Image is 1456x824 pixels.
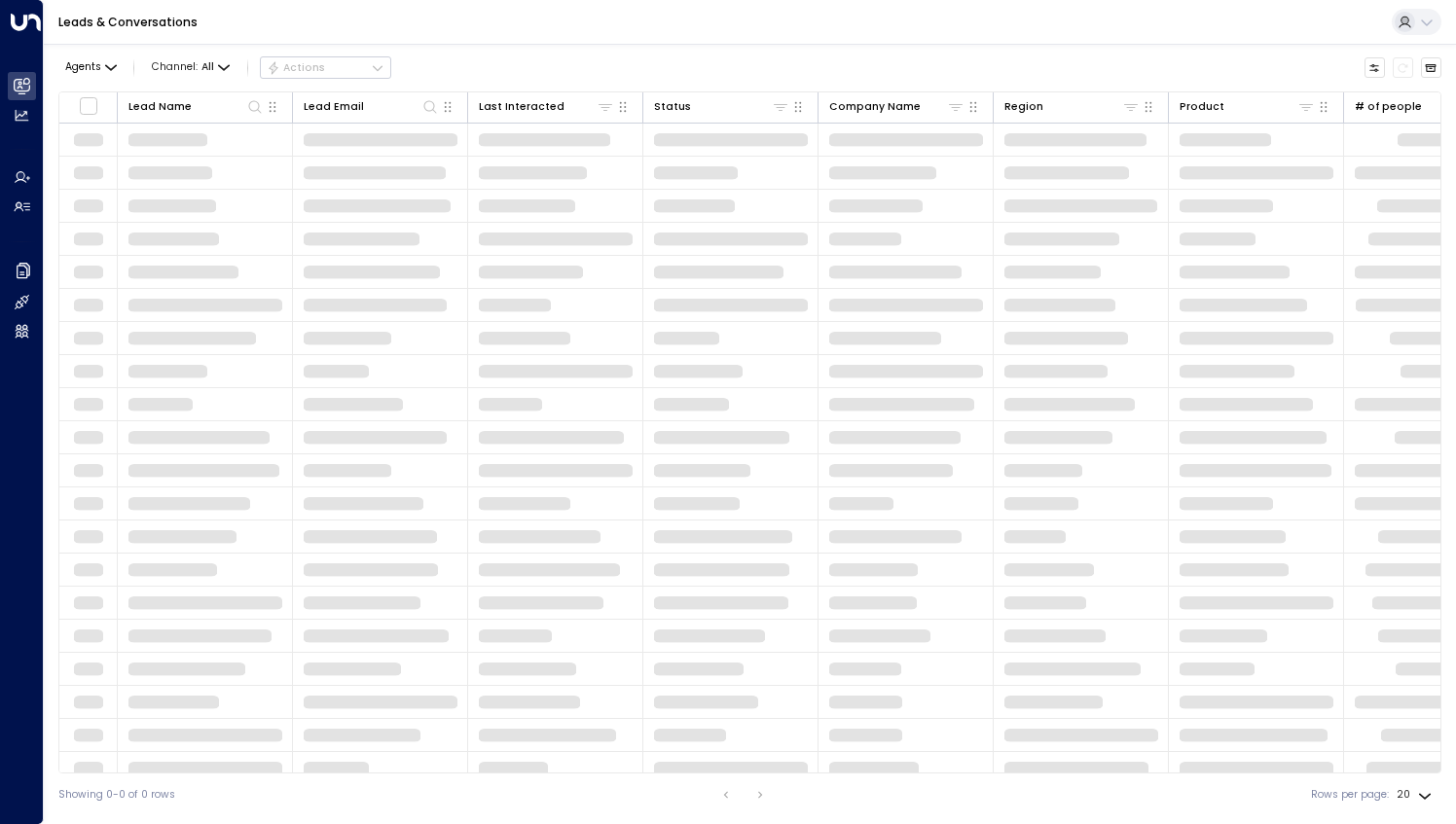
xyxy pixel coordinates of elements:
label: Rows per page: [1311,787,1389,803]
div: Region [1004,98,1043,116]
div: Status [654,97,790,116]
div: Status [654,98,691,116]
div: Lead Name [128,98,192,116]
span: Channel: [146,57,236,78]
button: Channel:All [146,57,236,78]
div: Showing 0-0 of 0 rows [58,787,175,803]
div: Lead Email [304,98,364,116]
nav: pagination navigation [713,783,773,806]
div: # of people [1355,98,1422,116]
div: Region [1004,97,1141,116]
div: 20 [1397,783,1436,806]
span: Refresh [1393,57,1414,79]
button: Customize [1365,57,1386,79]
div: Lead Name [128,97,265,116]
div: Product [1180,98,1224,116]
span: Agents [65,62,101,73]
button: Archived Leads [1421,57,1442,79]
div: Product [1180,97,1316,116]
button: Agents [58,57,122,78]
div: Company Name [829,97,965,116]
div: Last Interacted [479,97,615,116]
div: Lead Email [304,97,440,116]
div: Company Name [829,98,921,116]
div: Last Interacted [479,98,564,116]
a: Leads & Conversations [58,14,198,30]
button: Actions [260,56,391,80]
div: Button group with a nested menu [260,56,391,80]
span: All [201,61,214,73]
div: Actions [267,61,326,75]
